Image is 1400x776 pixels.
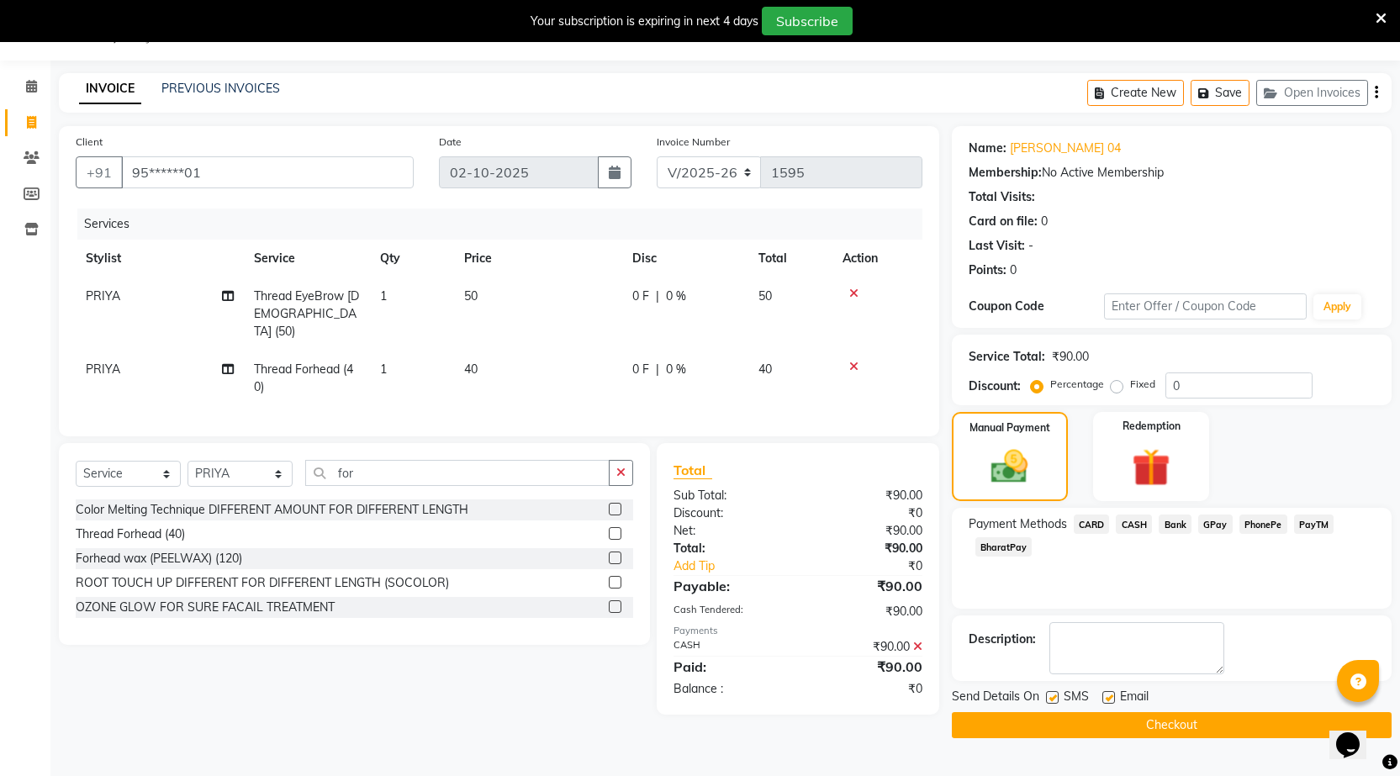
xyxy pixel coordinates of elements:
[622,240,748,277] th: Disc
[244,240,370,277] th: Service
[76,599,335,616] div: OZONE GLOW FOR SURE FACAIL TREATMENT
[531,13,758,30] div: Your subscription is expiring in next 4 days
[969,377,1021,395] div: Discount:
[661,657,798,677] div: Paid:
[77,209,935,240] div: Services
[380,288,387,304] span: 1
[821,557,935,575] div: ₹0
[121,156,414,188] input: Search by Name/Mobile/Email/Code
[798,680,935,698] div: ₹0
[1239,515,1287,534] span: PhonePe
[1120,688,1149,709] span: Email
[656,361,659,378] span: |
[661,504,798,522] div: Discount:
[1329,709,1383,759] iframe: chat widget
[1050,377,1104,392] label: Percentage
[1104,293,1308,319] input: Enter Offer / Coupon Code
[86,288,120,304] span: PRIYA
[969,237,1025,255] div: Last Visit:
[1028,237,1033,255] div: -
[798,522,935,540] div: ₹90.00
[254,362,353,394] span: Thread Forhead (40)
[632,361,649,378] span: 0 F
[1294,515,1334,534] span: PayTM
[1116,515,1152,534] span: CASH
[798,603,935,620] div: ₹90.00
[969,515,1067,533] span: Payment Methods
[76,156,123,188] button: +91
[464,362,478,377] span: 40
[969,188,1035,206] div: Total Visits:
[1198,515,1233,534] span: GPay
[980,446,1039,488] img: _cash.svg
[762,7,853,35] button: Subscribe
[1130,377,1155,392] label: Fixed
[969,140,1006,157] div: Name:
[76,240,244,277] th: Stylist
[832,240,922,277] th: Action
[1159,515,1191,534] span: Bank
[969,213,1038,230] div: Card on file:
[666,361,686,378] span: 0 %
[969,261,1006,279] div: Points:
[305,460,610,486] input: Search or Scan
[952,712,1392,738] button: Checkout
[1052,348,1089,366] div: ₹90.00
[798,576,935,596] div: ₹90.00
[798,638,935,656] div: ₹90.00
[748,240,832,277] th: Total
[1191,80,1249,106] button: Save
[1074,515,1110,534] span: CARD
[661,540,798,557] div: Total:
[76,574,449,592] div: ROOT TOUCH UP DIFFERENT FOR DIFFERENT LENGTH (SOCOLOR)
[1120,444,1182,491] img: _gift.svg
[798,487,935,504] div: ₹90.00
[969,348,1045,366] div: Service Total:
[969,420,1050,436] label: Manual Payment
[798,504,935,522] div: ₹0
[661,576,798,596] div: Payable:
[370,240,454,277] th: Qty
[439,135,462,150] label: Date
[1064,688,1089,709] span: SMS
[76,135,103,150] label: Client
[666,288,686,305] span: 0 %
[661,487,798,504] div: Sub Total:
[1256,80,1368,106] button: Open Invoices
[76,501,468,519] div: Color Melting Technique DIFFERENT AMOUNT FOR DIFFERENT LENGTH
[76,525,185,543] div: Thread Forhead (40)
[76,550,242,567] div: Forhead wax (PEELWAX) (120)
[661,603,798,620] div: Cash Tendered:
[254,288,359,339] span: Thread EyeBrow [DEMOGRAPHIC_DATA] (50)
[798,657,935,677] div: ₹90.00
[79,74,141,104] a: INVOICE
[661,522,798,540] div: Net:
[1010,140,1121,157] a: [PERSON_NAME] 04
[969,164,1042,182] div: Membership:
[969,631,1036,648] div: Description:
[758,362,772,377] span: 40
[969,298,1104,315] div: Coupon Code
[657,135,730,150] label: Invoice Number
[952,688,1039,709] span: Send Details On
[674,624,922,638] div: Payments
[798,540,935,557] div: ₹90.00
[1123,419,1181,434] label: Redemption
[1313,294,1361,319] button: Apply
[661,680,798,698] div: Balance :
[661,638,798,656] div: CASH
[161,81,280,96] a: PREVIOUS INVOICES
[969,164,1375,182] div: No Active Membership
[656,288,659,305] span: |
[86,362,120,377] span: PRIYA
[674,462,712,479] span: Total
[380,362,387,377] span: 1
[1041,213,1048,230] div: 0
[975,537,1033,557] span: BharatPay
[464,288,478,304] span: 50
[632,288,649,305] span: 0 F
[1087,80,1184,106] button: Create New
[661,557,821,575] a: Add Tip
[454,240,622,277] th: Price
[758,288,772,304] span: 50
